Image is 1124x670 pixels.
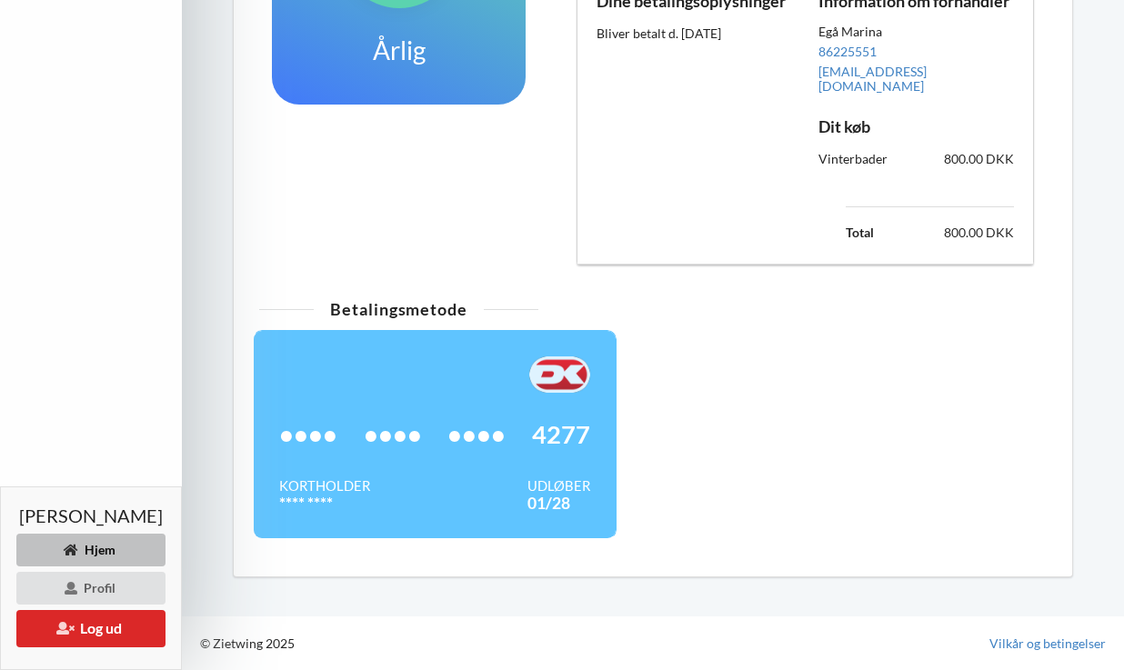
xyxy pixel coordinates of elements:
div: Betalingsmetode [259,301,538,317]
img: F+AAQC4Rur0ZFP9BwAAAABJRU5ErkJggg== [529,356,590,393]
a: 86225551 [818,44,877,59]
h3: Dit køb [818,116,1014,137]
span: •••• [447,425,506,444]
h1: Årlig [373,34,426,66]
div: Profil [16,572,166,605]
a: [EMAIL_ADDRESS][DOMAIN_NAME] [818,64,927,94]
span: [PERSON_NAME] [19,506,163,525]
div: Udløber [527,476,590,495]
span: •••• [364,425,422,444]
button: Log ud [16,610,166,647]
div: 800.00 DKK [916,137,1027,181]
div: Vinterbader [806,137,917,181]
div: Hjem [16,534,166,566]
a: Vilkår og betingelser [989,635,1106,653]
td: 800.00 DKK [899,221,1014,245]
div: 01/28 [527,495,590,513]
div: Bliver betalt d. [DATE] [597,25,792,43]
div: Egå Marina [818,25,1014,42]
b: Total [846,225,874,240]
div: Kortholder [279,476,370,495]
span: •••• [279,425,337,444]
span: 4277 [532,425,590,444]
